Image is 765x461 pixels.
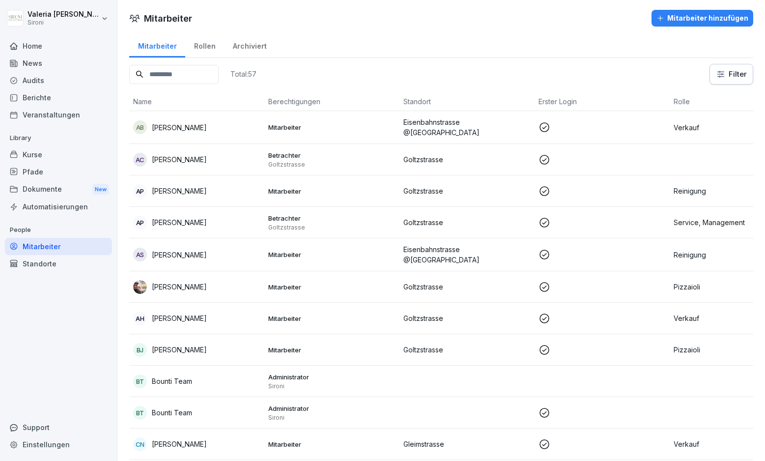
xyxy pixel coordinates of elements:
p: Gleimstrasse [403,439,531,449]
p: Goltzstrasse [403,154,531,165]
p: Goltzstrasse [268,224,396,231]
p: Mitarbeiter [268,314,396,323]
p: Administrator [268,404,396,413]
div: AH [133,312,147,325]
p: Sironi [268,414,396,422]
p: Eisenbahnstrasse @[GEOGRAPHIC_DATA] [403,244,531,265]
a: Veranstaltungen [5,106,112,123]
p: Total: 57 [230,69,256,79]
a: DokumenteNew [5,180,112,199]
div: Mitarbeiter hinzufügen [656,13,748,24]
a: News [5,55,112,72]
th: Erster Login [535,92,670,111]
a: Berichte [5,89,112,106]
div: Filter [716,69,747,79]
p: Eisenbahnstrasse @[GEOGRAPHIC_DATA] [403,117,531,138]
th: Berechtigungen [264,92,399,111]
p: Goltzstrasse [403,313,531,323]
p: [PERSON_NAME] [152,345,207,355]
div: Support [5,419,112,436]
th: Name [129,92,264,111]
p: [PERSON_NAME] [152,439,207,449]
p: Mitarbeiter [268,250,396,259]
div: CN [133,437,147,451]
p: Mitarbeiter [268,123,396,132]
p: [PERSON_NAME] [152,122,207,133]
div: AP [133,184,147,198]
th: Standort [399,92,535,111]
div: BT [133,406,147,420]
a: Archiviert [224,32,275,58]
p: Mitarbeiter [268,283,396,291]
a: Mitarbeiter [5,238,112,255]
p: Valeria [PERSON_NAME] [28,10,99,19]
p: Mitarbeiter [268,187,396,196]
p: Mitarbeiter [268,440,396,449]
a: Automatisierungen [5,198,112,215]
div: AP [133,216,147,230]
a: Pfade [5,163,112,180]
div: New [92,184,109,195]
p: Bounti Team [152,376,192,386]
p: [PERSON_NAME] [152,282,207,292]
p: Bounti Team [152,407,192,418]
p: [PERSON_NAME] [152,250,207,260]
h1: Mitarbeiter [144,12,192,25]
p: Goltzstrasse [403,186,531,196]
p: Betrachter [268,214,396,223]
p: Goltzstrasse [403,345,531,355]
a: Einstellungen [5,436,112,453]
img: kxeqd14vvy90yrv0469cg1jb.png [133,280,147,294]
p: Administrator [268,373,396,381]
p: Betrachter [268,151,396,160]
button: Filter [710,64,753,84]
p: [PERSON_NAME] [152,313,207,323]
p: Goltzstrasse [403,282,531,292]
p: [PERSON_NAME] [152,186,207,196]
p: Sironi [28,19,99,26]
a: Rollen [185,32,224,58]
p: [PERSON_NAME] [152,154,207,165]
p: Mitarbeiter [268,346,396,354]
div: BJ [133,343,147,357]
p: Goltzstrasse [268,161,396,169]
a: Home [5,37,112,55]
button: Mitarbeiter hinzufügen [652,10,753,27]
p: Library [5,130,112,146]
div: AS [133,248,147,261]
a: Audits [5,72,112,89]
div: AC [133,153,147,167]
a: Standorte [5,255,112,272]
p: People [5,222,112,238]
p: Goltzstrasse [403,217,531,228]
div: AB [133,120,147,134]
p: Sironi [268,382,396,390]
a: Kurse [5,146,112,163]
p: [PERSON_NAME] [152,217,207,228]
div: BT [133,375,147,388]
div: Dokumente [5,180,112,199]
a: Mitarbeiter [129,32,185,58]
